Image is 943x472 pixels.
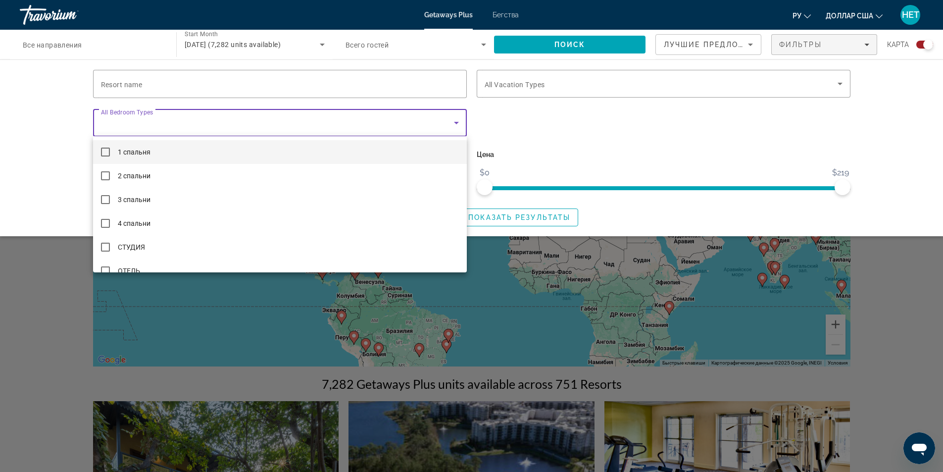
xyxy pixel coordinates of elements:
[118,267,140,275] font: ОТЕЛЬ
[118,148,150,156] font: 1 спальня
[118,243,145,251] font: СТУДИЯ
[118,172,150,180] font: 2 спальни
[118,196,150,204] font: 3 спальни
[118,219,150,227] font: 4 спальни
[903,432,935,464] iframe: Кнопка запуска окна обмена сообщениями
